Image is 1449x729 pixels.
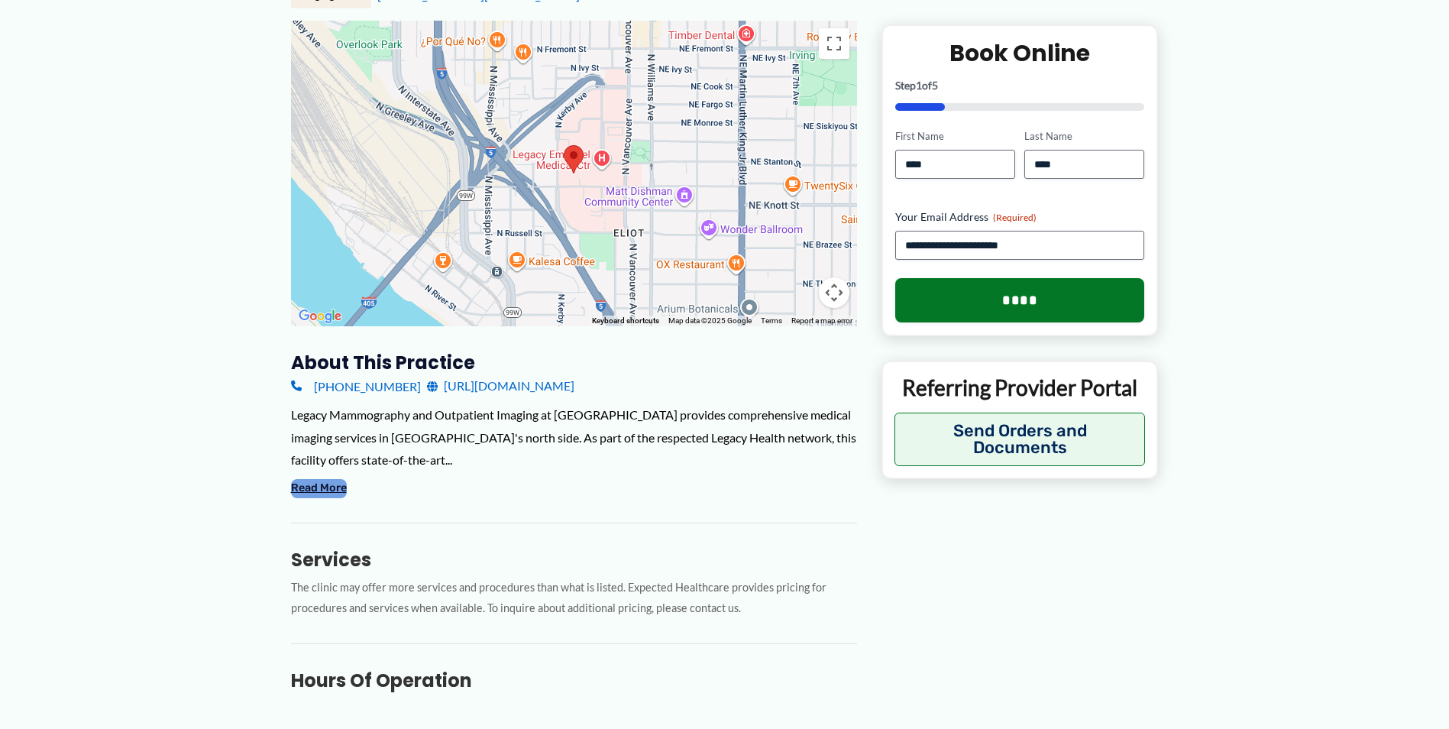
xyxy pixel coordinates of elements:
[791,316,852,325] a: Report a map error
[427,374,574,397] a: [URL][DOMAIN_NAME]
[291,374,421,397] a: [PHONE_NUMBER]
[993,212,1037,223] span: (Required)
[1024,129,1144,144] label: Last Name
[295,306,345,326] a: Open this area in Google Maps (opens a new window)
[291,669,857,692] h3: Hours of Operation
[932,79,938,92] span: 5
[761,316,782,325] a: Terms (opens in new tab)
[668,316,752,325] span: Map data ©2025 Google
[291,403,857,471] div: Legacy Mammography and Outpatient Imaging at [GEOGRAPHIC_DATA] provides comprehensive medical ima...
[894,413,1146,466] button: Send Orders and Documents
[291,351,857,374] h3: About this practice
[894,374,1146,401] p: Referring Provider Portal
[291,479,347,497] button: Read More
[819,277,849,308] button: Map camera controls
[916,79,922,92] span: 1
[895,209,1145,225] label: Your Email Address
[291,578,857,619] p: The clinic may offer more services and procedures than what is listed. Expected Healthcare provid...
[592,316,659,326] button: Keyboard shortcuts
[895,129,1015,144] label: First Name
[895,38,1145,68] h2: Book Online
[295,306,345,326] img: Google
[895,80,1145,91] p: Step of
[819,28,849,59] button: Toggle fullscreen view
[291,548,857,572] h3: Services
